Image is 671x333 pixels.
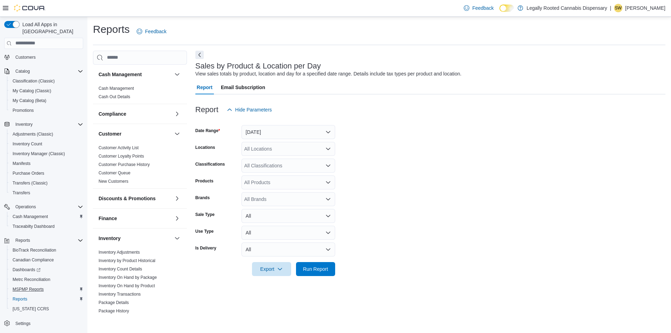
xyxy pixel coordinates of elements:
[20,21,83,35] span: Load All Apps in [GEOGRAPHIC_DATA]
[7,188,86,198] button: Transfers
[99,162,150,167] a: Customer Purchase History
[13,236,83,245] span: Reports
[7,139,86,149] button: Inventory Count
[99,300,129,305] a: Package Details
[15,238,30,243] span: Reports
[99,215,117,222] h3: Finance
[13,151,65,157] span: Inventory Manager (Classic)
[13,98,46,103] span: My Catalog (Beta)
[10,222,57,231] a: Traceabilty Dashboard
[99,249,140,255] span: Inventory Adjustments
[13,236,33,245] button: Reports
[1,66,86,76] button: Catalog
[10,106,83,115] span: Promotions
[195,51,204,59] button: Next
[13,296,27,302] span: Reports
[10,275,53,284] a: Metrc Reconciliation
[7,222,86,231] button: Traceabilty Dashboard
[10,159,83,168] span: Manifests
[10,285,46,294] a: MSPMP Reports
[10,246,59,254] a: BioTrack Reconciliation
[99,308,129,314] span: Package History
[1,236,86,245] button: Reports
[241,226,335,240] button: All
[10,305,83,313] span: Washington CCRS
[195,128,220,133] label: Date Range
[499,5,514,12] input: Dark Mode
[195,195,210,201] label: Brands
[10,212,83,221] span: Cash Management
[1,318,86,328] button: Settings
[10,130,56,138] a: Adjustments (Classic)
[99,283,155,288] a: Inventory On Hand by Product
[15,122,33,127] span: Inventory
[99,235,172,242] button: Inventory
[99,215,172,222] button: Finance
[296,262,335,276] button: Run Report
[241,125,335,139] button: [DATE]
[10,140,45,148] a: Inventory Count
[13,67,83,75] span: Catalog
[10,106,37,115] a: Promotions
[10,169,83,178] span: Purchase Orders
[7,76,86,86] button: Classification (Classic)
[99,258,156,263] a: Inventory by Product Historical
[10,295,83,303] span: Reports
[614,4,622,12] div: Stacey Williams
[224,103,275,117] button: Hide Parameters
[256,262,287,276] span: Export
[13,203,39,211] button: Operations
[13,190,30,196] span: Transfers
[235,106,272,113] span: Hide Parameters
[173,234,181,242] button: Inventory
[10,87,83,95] span: My Catalog (Classic)
[10,140,83,148] span: Inventory Count
[13,67,33,75] button: Catalog
[99,195,156,202] h3: Discounts & Promotions
[13,53,38,61] a: Customers
[13,247,56,253] span: BioTrack Reconciliation
[252,262,291,276] button: Export
[99,275,157,280] span: Inventory On Hand by Package
[13,287,44,292] span: MSPMP Reports
[7,255,86,265] button: Canadian Compliance
[99,179,128,184] a: New Customers
[99,71,142,78] h3: Cash Management
[99,110,126,117] h3: Compliance
[99,266,142,272] span: Inventory Count Details
[13,306,49,312] span: [US_STATE] CCRS
[7,178,86,188] button: Transfers (Classic)
[10,169,47,178] a: Purchase Orders
[99,94,130,100] span: Cash Out Details
[99,275,157,280] a: Inventory On Hand by Package
[13,203,83,211] span: Operations
[1,202,86,212] button: Operations
[7,149,86,159] button: Inventory Manager (Classic)
[195,212,215,217] label: Sale Type
[1,52,86,62] button: Customers
[93,84,187,104] div: Cash Management
[99,267,142,272] a: Inventory Count Details
[472,5,493,12] span: Feedback
[303,266,328,273] span: Run Report
[10,295,30,303] a: Reports
[173,110,181,118] button: Compliance
[10,96,49,105] a: My Catalog (Beta)
[13,224,55,229] span: Traceabilty Dashboard
[461,1,496,15] a: Feedback
[10,256,83,264] span: Canadian Compliance
[625,4,665,12] p: [PERSON_NAME]
[7,294,86,304] button: Reports
[10,305,52,313] a: [US_STATE] CCRS
[99,179,128,184] span: New Customers
[1,120,86,129] button: Inventory
[7,159,86,168] button: Manifests
[99,86,134,91] a: Cash Management
[325,163,331,168] button: Open list of options
[325,180,331,185] button: Open list of options
[99,145,139,150] a: Customer Activity List
[13,180,48,186] span: Transfers (Classic)
[10,256,57,264] a: Canadian Compliance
